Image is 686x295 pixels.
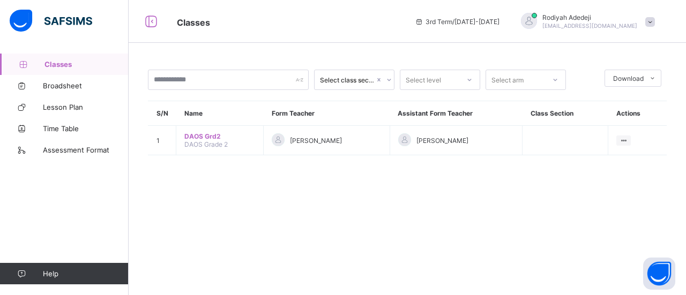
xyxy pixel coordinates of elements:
span: Time Table [43,124,129,133]
button: Open asap [643,258,675,290]
span: [PERSON_NAME] [290,137,342,145]
span: Lesson Plan [43,103,129,111]
span: [PERSON_NAME] [416,137,468,145]
div: Select arm [491,70,524,90]
span: Classes [177,17,210,28]
div: Select level [406,70,441,90]
span: Broadsheet [43,81,129,90]
span: Help [43,269,128,278]
img: safsims [10,10,92,32]
th: Name [176,101,264,126]
span: DAOS Grd2 [184,132,255,140]
td: 1 [148,126,176,155]
div: RodiyahAdedeji [510,13,660,31]
th: Actions [608,101,667,126]
th: Assistant Form Teacher [390,101,522,126]
span: Rodiyah Adedeji [542,13,637,21]
th: Class Section [523,101,608,126]
th: Form Teacher [264,101,390,126]
span: Assessment Format [43,146,129,154]
span: [EMAIL_ADDRESS][DOMAIN_NAME] [542,22,637,29]
span: Classes [44,60,129,69]
span: DAOS Grade 2 [184,140,228,148]
th: S/N [148,101,176,126]
span: Download [613,74,644,82]
div: Select class section [320,76,375,84]
span: session/term information [415,18,499,26]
